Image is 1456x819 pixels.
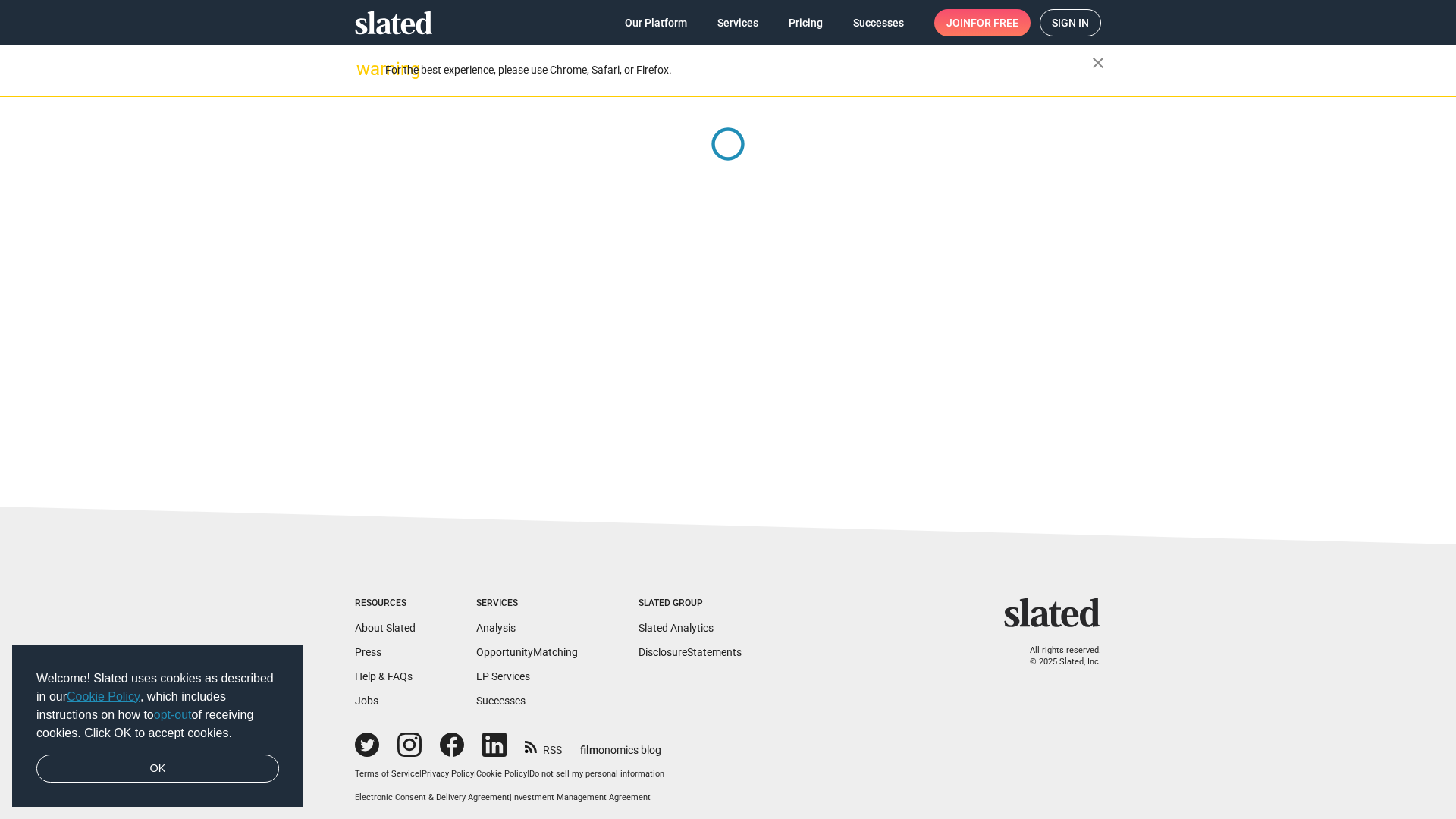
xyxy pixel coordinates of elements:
[355,622,416,634] a: About Slated
[1089,54,1107,72] mat-icon: close
[36,670,279,742] span: Welcome! Slated uses cookies as described in our , which includes instructions on how to of recei...
[12,645,303,808] div: cookieconsent
[527,769,529,779] span: |
[529,769,664,780] button: Do not sell my personal information
[853,9,904,36] span: Successes
[934,9,1031,36] a: Joinfor free
[510,792,512,802] span: |
[1040,9,1101,36] a: Sign in
[355,769,419,779] a: Terms of Service
[639,598,742,610] div: Slated Group
[841,9,916,36] a: Successes
[476,646,578,658] a: OpportunityMatching
[625,9,687,36] span: Our Platform
[476,769,527,779] a: Cookie Policy
[1052,10,1089,36] span: Sign in
[639,622,714,634] a: Slated Analytics
[154,708,192,721] a: opt-out
[356,60,375,78] mat-icon: warning
[580,731,661,758] a: filmonomics blog
[385,60,1092,80] div: For the best experience, please use Chrome, Safari, or Firefox.
[355,670,413,682] a: Help & FAQs
[422,769,474,779] a: Privacy Policy
[476,695,526,707] a: Successes
[971,9,1018,36] span: for free
[476,598,578,610] div: Services
[474,769,476,779] span: |
[355,598,416,610] div: Resources
[705,9,770,36] a: Services
[419,769,422,779] span: |
[777,9,835,36] a: Pricing
[476,622,516,634] a: Analysis
[512,792,651,802] a: Investment Management Agreement
[355,646,381,658] a: Press
[525,734,562,758] a: RSS
[639,646,742,658] a: DisclosureStatements
[717,9,758,36] span: Services
[789,9,823,36] span: Pricing
[613,9,699,36] a: Our Platform
[355,695,378,707] a: Jobs
[946,9,1018,36] span: Join
[67,690,140,703] a: Cookie Policy
[1014,645,1101,667] p: All rights reserved. © 2025 Slated, Inc.
[476,670,530,682] a: EP Services
[355,792,510,802] a: Electronic Consent & Delivery Agreement
[580,744,598,756] span: film
[36,755,279,783] a: dismiss cookie message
